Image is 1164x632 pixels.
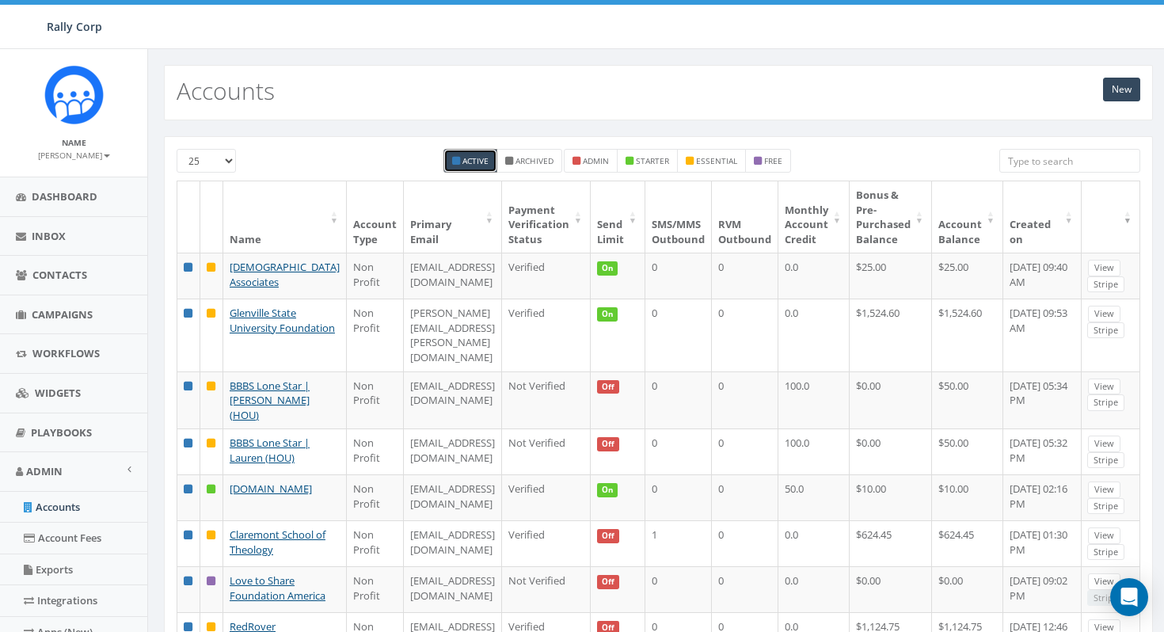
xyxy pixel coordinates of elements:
td: 0 [645,428,712,474]
a: Stripe [1087,498,1124,515]
a: View [1088,527,1120,544]
td: $25.00 [850,253,932,299]
td: 50.0 [778,474,850,520]
a: [DOMAIN_NAME] [230,482,312,496]
a: View [1088,573,1120,590]
td: Verified [502,253,591,299]
h2: Accounts [177,78,275,104]
td: [DATE] 09:53 AM [1003,299,1082,371]
th: Created on: activate to sort column ascending [1003,181,1082,253]
td: $0.00 [850,428,932,474]
span: Dashboard [32,189,97,204]
small: free [764,155,782,166]
a: View [1088,306,1120,322]
td: [DATE] 09:02 PM [1003,566,1082,612]
span: Playbooks [31,425,92,440]
td: Not Verified [502,428,591,474]
td: 0 [645,253,712,299]
td: $50.00 [932,371,1003,429]
th: Account Type [347,181,404,253]
td: 100.0 [778,371,850,429]
span: Off [597,575,619,589]
td: 0 [712,474,778,520]
a: Stripe [1087,394,1124,411]
a: Stripe [1087,276,1124,293]
td: Non Profit [347,428,404,474]
a: BBBS Lone Star | Lauren (HOU) [230,436,310,465]
th: SMS/MMS Outbound [645,181,712,253]
a: View [1088,482,1120,498]
td: Non Profit [347,566,404,612]
a: Stripe [1087,322,1124,339]
td: $25.00 [932,253,1003,299]
td: Non Profit [347,474,404,520]
span: Contacts [32,268,87,282]
th: Name: activate to sort column ascending [223,181,347,253]
td: 0.0 [778,299,850,371]
div: Open Intercom Messenger [1110,578,1148,616]
td: 0 [712,253,778,299]
td: $624.45 [850,520,932,566]
span: Inbox [32,229,66,243]
a: View [1088,379,1120,395]
td: Non Profit [347,253,404,299]
td: 100.0 [778,428,850,474]
img: Icon_1.png [44,65,104,124]
td: $624.45 [932,520,1003,566]
span: Widgets [35,386,81,400]
a: New [1103,78,1140,101]
td: [DATE] 05:32 PM [1003,428,1082,474]
td: 0 [712,428,778,474]
th: Account Balance: activate to sort column ascending [932,181,1003,253]
td: Verified [502,299,591,371]
td: $0.00 [850,566,932,612]
span: Rally Corp [47,19,102,34]
small: admin [583,155,609,166]
th: Send Limit: activate to sort column ascending [591,181,645,253]
td: 0.0 [778,520,850,566]
td: [DATE] 05:34 PM [1003,371,1082,429]
td: 0 [712,566,778,612]
span: Admin [26,464,63,478]
input: Type to search [999,149,1140,173]
small: Name [62,137,86,148]
td: $0.00 [932,566,1003,612]
td: 0 [712,299,778,371]
td: [EMAIL_ADDRESS][DOMAIN_NAME] [404,253,502,299]
a: [PERSON_NAME] [38,147,110,162]
td: Non Profit [347,371,404,429]
td: [EMAIL_ADDRESS][DOMAIN_NAME] [404,474,502,520]
th: Monthly Account Credit: activate to sort column ascending [778,181,850,253]
a: View [1088,260,1120,276]
td: $10.00 [850,474,932,520]
span: Campaigns [32,307,93,322]
td: [DATE] 01:30 PM [1003,520,1082,566]
td: $0.00 [850,371,932,429]
td: Verified [502,474,591,520]
span: On [597,307,618,322]
td: $10.00 [932,474,1003,520]
span: Workflows [32,346,100,360]
td: $50.00 [932,428,1003,474]
a: Claremont School of Theology [230,527,325,557]
span: Off [597,437,619,451]
small: Active [462,155,489,166]
a: Stripe [1087,544,1124,561]
small: [PERSON_NAME] [38,150,110,161]
td: 0 [645,371,712,429]
th: RVM Outbound [712,181,778,253]
a: View [1088,436,1120,452]
td: Not Verified [502,566,591,612]
a: Glenville State University Foundation [230,306,335,335]
span: On [597,483,618,497]
td: 0.0 [778,566,850,612]
td: 0 [645,299,712,371]
small: Archived [515,155,553,166]
td: 0 [645,474,712,520]
span: Off [597,529,619,543]
a: Love to Share Foundation America [230,573,325,603]
a: BBBS Lone Star | [PERSON_NAME] (HOU) [230,379,310,422]
td: 0.0 [778,253,850,299]
td: [EMAIL_ADDRESS][DOMAIN_NAME] [404,428,502,474]
td: Not Verified [502,371,591,429]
